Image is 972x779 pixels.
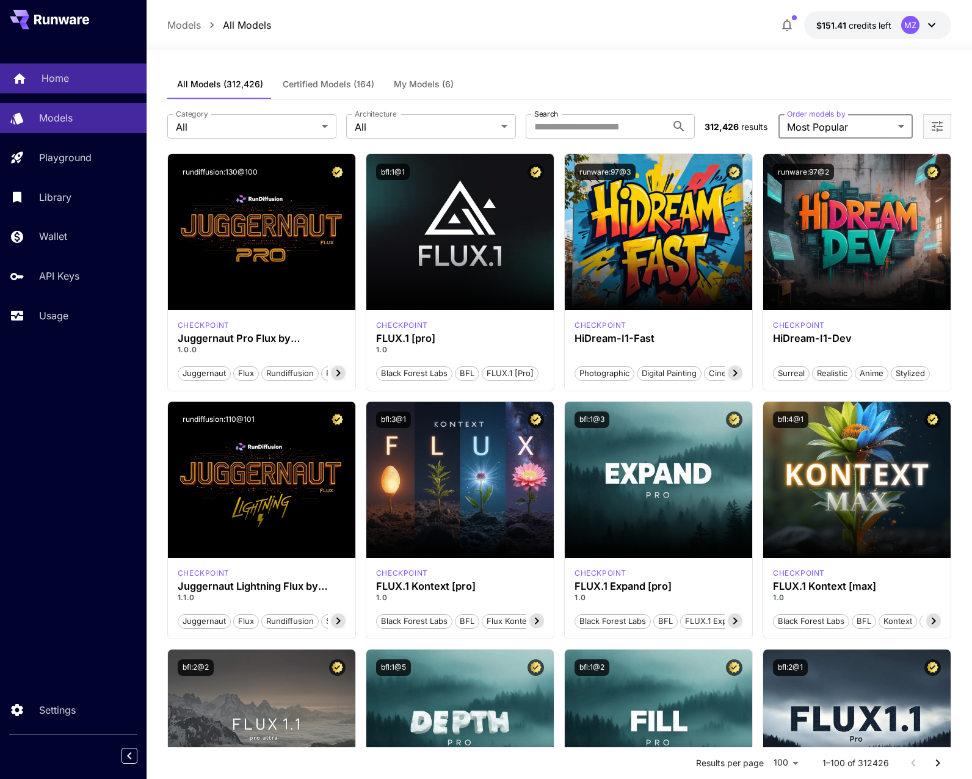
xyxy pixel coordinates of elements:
[178,581,346,592] h3: Juggernaut Lightning Flux by RunDiffusion
[575,613,651,629] button: Black Forest Labs
[773,592,941,603] p: 1.0
[455,615,479,628] span: BFL
[726,164,742,180] button: Certified Model – Vetted for best performance and includes a commercial license.
[176,109,208,119] label: Category
[178,365,231,381] button: juggernaut
[178,320,230,331] p: checkpoint
[681,615,767,628] span: FLUX.1 Expand [pro]
[773,568,825,579] div: FLUX.1 Kontext [max]
[42,71,69,85] p: Home
[322,615,358,628] span: schnell
[773,164,834,180] button: runware:97@2
[39,190,71,205] p: Library
[178,568,230,579] p: checkpoint
[377,615,452,628] span: Black Forest Labs
[926,751,950,775] button: Go to next page
[262,615,318,628] span: rundiffusion
[575,365,634,381] button: Photographic
[741,121,767,132] span: results
[321,613,358,629] button: schnell
[774,615,849,628] span: Black Forest Labs
[773,613,849,629] button: Black Forest Labs
[575,581,742,592] h3: FLUX.1 Expand [pro]
[178,615,230,628] span: juggernaut
[482,368,538,380] span: FLUX.1 [pro]
[726,411,742,428] button: Certified Model – Vetted for best performance and includes a commercial license.
[891,368,929,380] span: Stylized
[262,368,318,380] span: rundiffusion
[773,333,941,344] h3: HiDream-I1-Dev
[178,568,230,579] div: FLUX.1 D
[891,365,930,381] button: Stylized
[376,592,544,603] p: 1.0
[178,368,230,380] span: juggernaut
[680,613,767,629] button: FLUX.1 Expand [pro]
[575,592,742,603] p: 1.0
[852,615,876,628] span: BFL
[528,164,544,180] button: Certified Model – Vetted for best performance and includes a commercial license.
[177,79,263,90] span: All Models (312,426)
[355,120,496,134] span: All
[773,659,808,676] button: bfl:2@1
[696,757,764,769] p: Results per page
[321,365,344,381] button: pro
[816,19,891,32] div: $151.40734
[376,365,452,381] button: Black Forest Labs
[654,615,677,628] span: BFL
[575,333,742,344] h3: HiDream-I1-Fast
[355,109,396,119] label: Architecture
[575,659,609,676] button: bfl:1@2
[178,333,346,344] h3: Juggernaut Pro Flux by RunDiffusion
[774,368,809,380] span: Surreal
[637,365,702,381] button: Digital Painting
[178,164,263,180] button: rundiffusion:130@100
[377,368,452,380] span: Black Forest Labs
[575,568,626,579] p: checkpoint
[223,18,271,32] a: All Models
[575,568,626,579] div: fluxpro
[575,411,609,428] button: bfl:1@3
[804,11,951,39] button: $151.40734MZ
[575,368,634,380] span: Photographic
[39,269,79,283] p: API Keys
[234,368,258,380] span: flux
[329,411,346,428] button: Certified Model – Vetted for best performance and includes a commercial license.
[855,368,888,380] span: Anime
[924,659,941,676] button: Certified Model – Vetted for best performance and includes a commercial license.
[482,615,538,628] span: Flux Kontext
[233,365,259,381] button: flux
[283,79,374,90] span: Certified Models (164)
[167,18,271,32] nav: breadcrumb
[528,411,544,428] button: Certified Model – Vetted for best performance and includes a commercial license.
[376,581,544,592] h3: FLUX.1 Kontext [pro]
[178,613,231,629] button: juggernaut
[233,613,259,629] button: flux
[167,18,201,32] a: Models
[376,411,411,428] button: bfl:3@1
[773,365,810,381] button: Surreal
[773,581,941,592] h3: FLUX.1 Kontext [max]
[261,613,319,629] button: rundiffusion
[131,745,147,767] div: Collapse sidebar
[575,164,636,180] button: runware:97@3
[813,368,852,380] span: Realistic
[575,320,626,331] p: checkpoint
[376,320,428,331] p: checkpoint
[924,164,941,180] button: Certified Model – Vetted for best performance and includes a commercial license.
[178,320,230,331] div: FLUX.1 D
[455,365,479,381] button: BFL
[376,568,428,579] div: FLUX.1 Kontext [pro]
[39,308,68,323] p: Usage
[855,365,888,381] button: Anime
[852,613,876,629] button: BFL
[773,411,808,428] button: bfl:4@1
[726,659,742,676] button: Certified Model – Vetted for best performance and includes a commercial license.
[121,748,137,764] button: Collapse sidebar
